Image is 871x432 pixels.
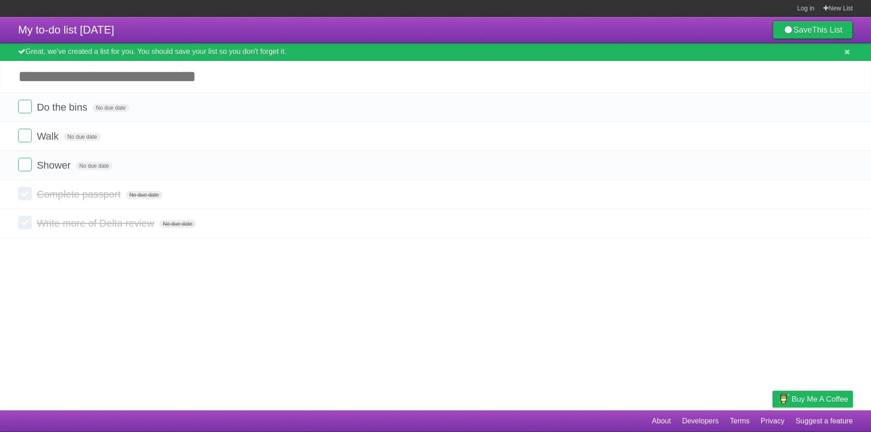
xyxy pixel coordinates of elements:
span: Write more of Delta review [37,218,157,229]
a: Privacy [761,413,784,430]
a: SaveThis List [773,21,853,39]
label: Done [18,100,32,113]
label: Done [18,158,32,171]
a: Developers [682,413,719,430]
label: Done [18,216,32,229]
a: Suggest a feature [796,413,853,430]
span: No due date [126,191,162,199]
span: No due date [64,133,100,141]
span: No due date [76,162,113,170]
a: Buy me a coffee [773,391,853,408]
label: Done [18,129,32,142]
span: Buy me a coffee [792,391,848,407]
span: Walk [37,131,61,142]
img: Buy me a coffee [777,391,789,407]
label: Done [18,187,32,200]
span: No due date [93,104,129,112]
span: Complete passport [37,189,123,200]
span: My to-do list [DATE] [18,24,114,36]
span: No due date [159,220,196,228]
a: Terms [730,413,750,430]
a: About [652,413,671,430]
span: Do the bins [37,102,89,113]
span: Shower [37,160,73,171]
b: This List [812,25,842,34]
